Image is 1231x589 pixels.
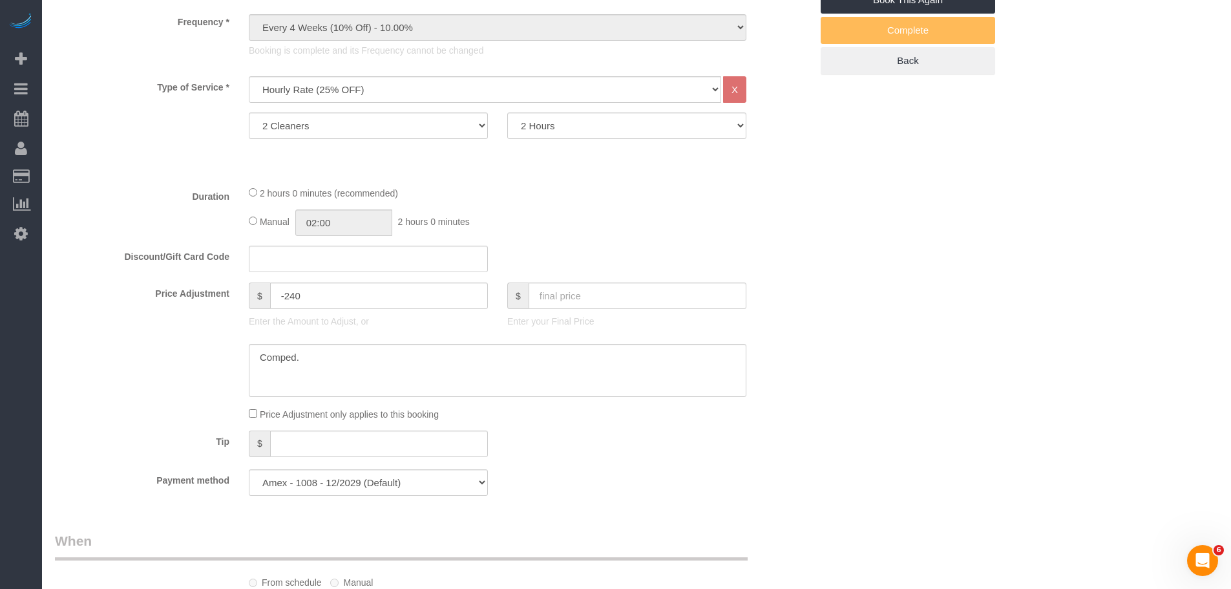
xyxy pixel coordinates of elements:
[507,283,529,309] span: $
[249,431,270,457] span: $
[398,217,470,227] span: 2 hours 0 minutes
[45,469,239,487] label: Payment method
[45,11,239,28] label: Frequency *
[507,315,746,328] p: Enter your Final Price
[249,572,322,589] label: From schedule
[260,409,439,420] span: Price Adjustment only applies to this booking
[45,76,239,94] label: Type of Service *
[55,531,748,561] legend: When
[1187,545,1218,576] iframe: Intercom live chat
[8,13,34,31] img: Automaid Logo
[45,431,239,448] label: Tip
[330,572,373,589] label: Manual
[45,186,239,203] label: Duration
[249,44,746,57] p: Booking is complete and its Frequency cannot be changed
[330,579,339,587] input: Manual
[45,246,239,263] label: Discount/Gift Card Code
[249,315,488,328] p: Enter the Amount to Adjust, or
[260,188,398,198] span: 2 hours 0 minutes (recommended)
[529,283,746,309] input: final price
[1214,545,1224,555] span: 6
[260,217,289,227] span: Manual
[249,579,257,587] input: From schedule
[45,283,239,300] label: Price Adjustment
[249,283,270,309] span: $
[821,47,995,74] a: Back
